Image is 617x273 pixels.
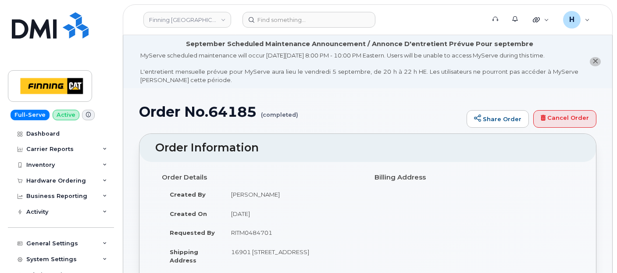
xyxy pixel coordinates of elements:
h4: Order Details [162,174,361,181]
div: September Scheduled Maintenance Announcement / Annonce D'entretient Prévue Pour septembre [186,40,533,49]
small: (completed) [261,104,298,118]
h4: Billing Address [374,174,574,181]
td: [PERSON_NAME] [223,185,361,204]
strong: Shipping Address [170,248,198,264]
strong: Created On [170,210,207,217]
button: close notification [590,57,601,66]
td: [DATE] [223,204,361,223]
h2: Order Information [155,142,580,154]
a: Cancel Order [533,110,596,128]
td: 16901 [STREET_ADDRESS] [223,242,361,269]
a: Share Order [467,110,529,128]
strong: Created By [170,191,206,198]
strong: Requested By [170,229,215,236]
h1: Order No.64185 [139,104,462,119]
td: RITM0484701 [223,223,361,242]
div: MyServe scheduled maintenance will occur [DATE][DATE] 8:00 PM - 10:00 PM Eastern. Users will be u... [140,51,578,84]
